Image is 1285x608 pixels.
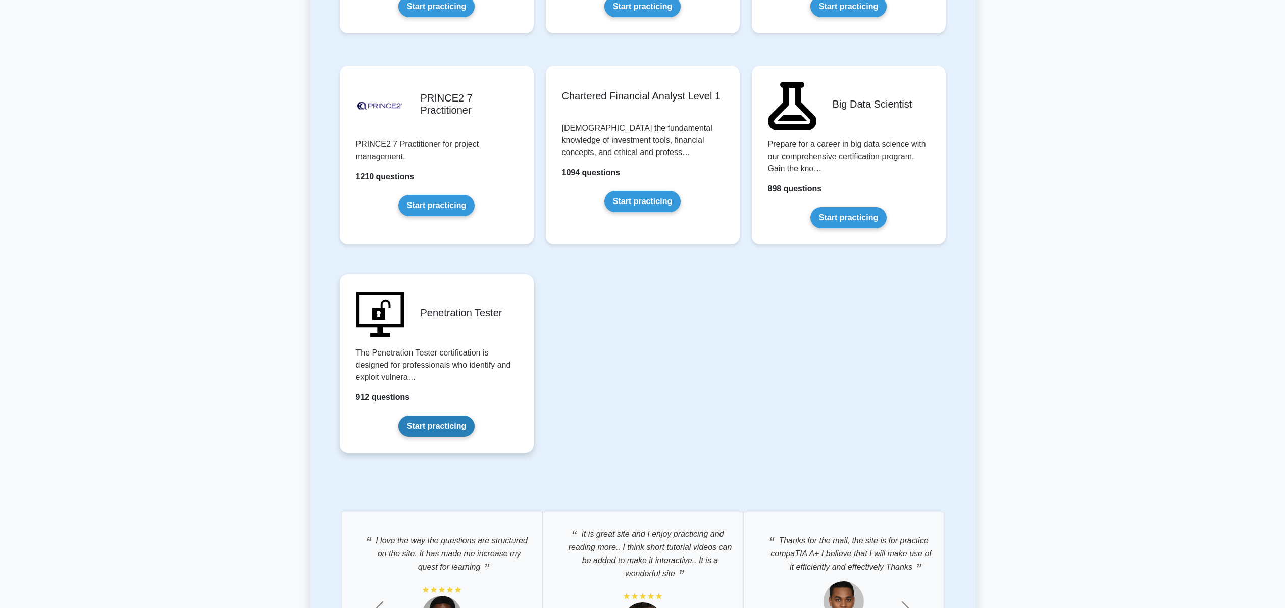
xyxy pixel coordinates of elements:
[623,590,663,602] div: ★★★★★
[422,584,462,596] div: ★★★★★
[553,522,733,580] p: It is great site and I enjoy practicing and reading more.. I think short tutorial videos can be a...
[352,529,532,574] p: I love the way the questions are structured on the site. It has made me increase my quest for lea...
[604,191,681,212] a: Start practicing
[398,416,475,437] a: Start practicing
[810,207,887,228] a: Start practicing
[398,195,475,216] a: Start practicing
[754,529,934,574] p: Thanks for the mail, the site is for practice compaTIA A+ I believe that I will make use of it ef...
